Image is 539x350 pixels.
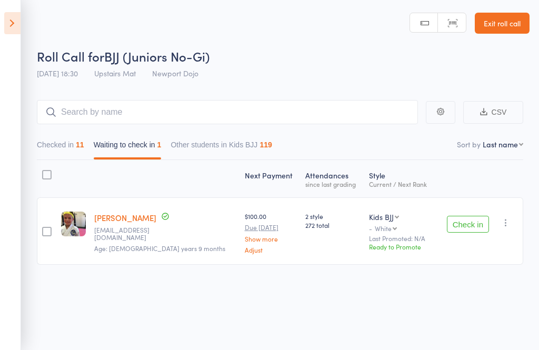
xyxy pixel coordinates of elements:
span: 272 total [305,221,361,229]
div: Current / Next Rank [369,181,432,187]
small: Last Promoted: N/A [369,235,432,242]
a: Exit roll call [475,13,530,34]
div: White [375,225,392,232]
button: Checked in11 [37,135,84,159]
span: Upstairs Mat [94,68,136,78]
span: [DATE] 18:30 [37,68,78,78]
a: Show more [245,235,297,242]
div: $100.00 [245,212,297,253]
div: 11 [76,141,84,149]
div: since last grading [305,181,361,187]
span: Newport Dojo [152,68,198,78]
div: Atten­dances [301,165,365,193]
span: BJJ (Juniors No-Gi) [104,47,209,65]
div: Ready to Promote [369,242,432,251]
small: Due [DATE] [245,224,297,231]
div: 119 [259,141,272,149]
button: Waiting to check in1 [94,135,162,159]
a: [PERSON_NAME] [94,212,156,223]
span: Roll Call for [37,47,104,65]
a: Adjust [245,246,297,253]
div: - [369,225,432,232]
div: Next Payment [241,165,301,193]
button: Other students in Kids BJJ119 [171,135,272,159]
span: Age: [DEMOGRAPHIC_DATA] years 9 months [94,244,225,253]
button: CSV [463,101,523,124]
button: Check in [447,216,489,233]
div: Style [365,165,436,193]
div: Kids BJJ [369,212,394,222]
label: Sort by [457,139,481,149]
input: Search by name [37,100,418,124]
img: image1642572232.png [61,212,86,236]
small: tanyavallallywork@hotmail.com [94,226,163,242]
div: 1 [157,141,162,149]
span: 2 style [305,212,361,221]
div: Last name [483,139,518,149]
